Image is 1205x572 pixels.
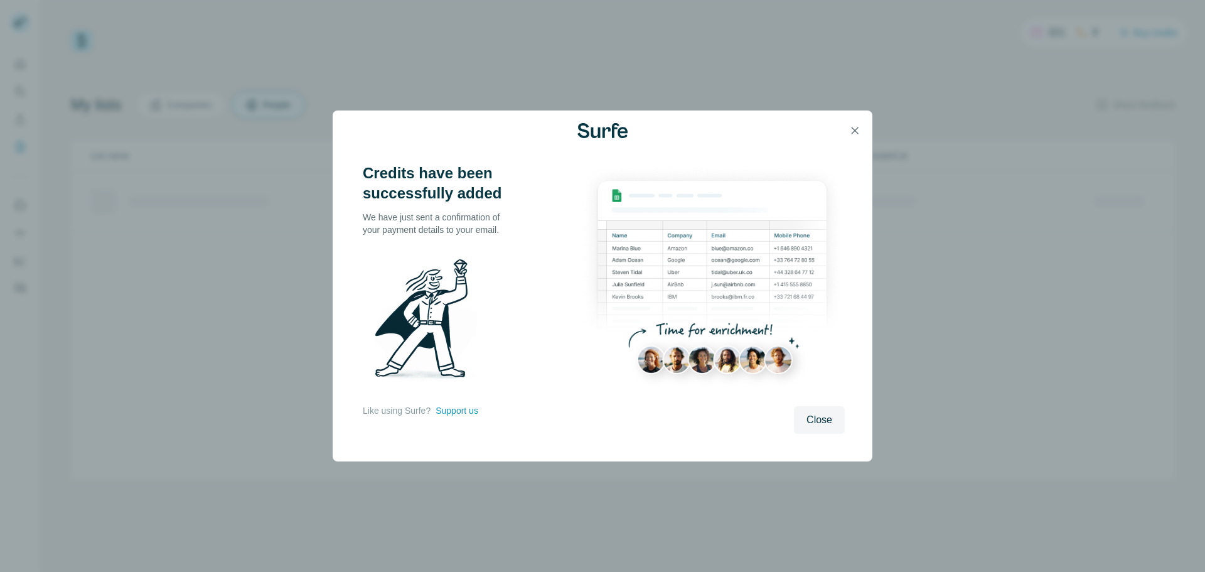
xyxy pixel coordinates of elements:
[794,406,845,434] button: Close
[436,404,478,417] button: Support us
[580,163,845,399] img: Enrichment Hub - Sheet Preview
[363,251,493,392] img: Surfe Illustration - Man holding diamond
[363,163,513,203] h3: Credits have been successfully added
[363,211,513,236] p: We have just sent a confirmation of your payment details to your email.
[577,123,628,138] img: Surfe Logo
[806,413,832,428] span: Close
[363,404,431,417] p: Like using Surfe?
